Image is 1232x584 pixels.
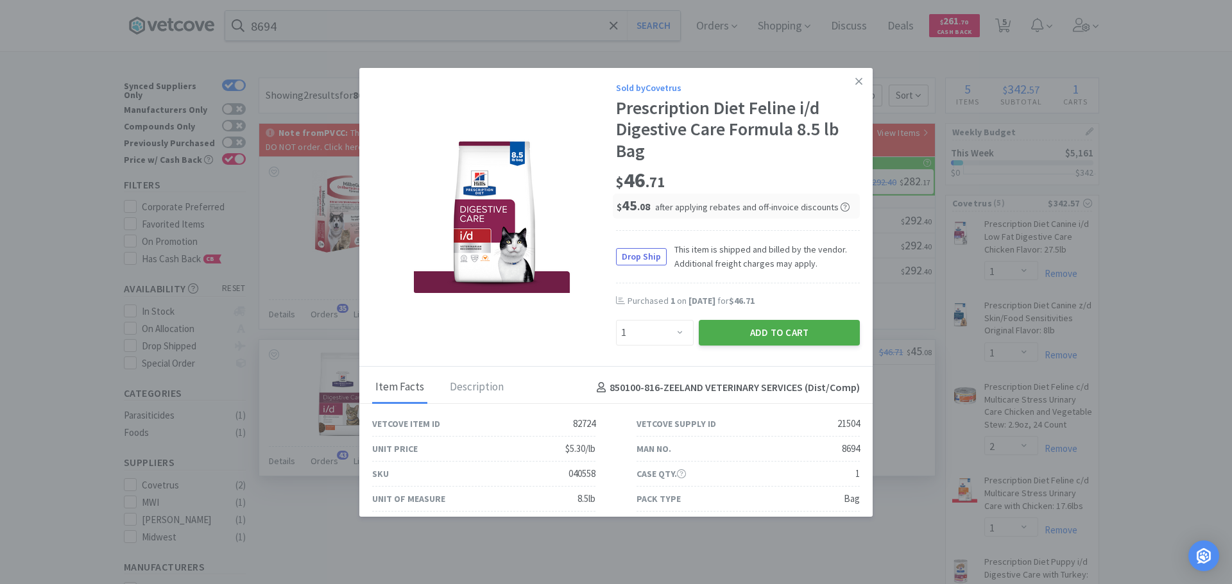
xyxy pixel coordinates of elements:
[842,441,860,456] div: 8694
[573,416,595,431] div: 82724
[1188,540,1219,571] div: Open Intercom Messenger
[569,466,595,481] div: 040558
[844,491,860,506] div: Bag
[729,295,755,306] span: $46.71
[617,201,622,213] span: $
[577,491,595,506] div: 8.5lb
[414,133,574,293] img: cb0c4e89dff64f39b7fde161f7b5d8b7_21504.png
[699,320,860,346] button: Add to Cart
[637,201,650,213] span: . 08
[372,442,418,456] div: Unit Price
[646,173,665,191] span: . 71
[571,516,595,531] div: $46.71
[671,295,675,306] span: 1
[837,416,860,431] div: 21504
[447,372,507,404] div: Description
[855,466,860,481] div: 1
[372,492,445,506] div: Unit of Measure
[616,97,860,162] div: Prescription Diet Feline i/d Digestive Care Formula 8.5 lb Bag
[637,467,686,481] div: Case Qty.
[655,201,850,213] span: after applying rebates and off-invoice discounts
[637,417,716,431] div: Vetcove Supply ID
[616,167,665,193] span: 46
[616,81,860,95] div: Sold by Covetrus
[617,249,666,265] span: Drop Ship
[565,441,595,456] div: $5.30/lb
[592,380,860,396] h4: 850100-816 - ZEELAND VETERINARY SERVICES (Dist/Comp)
[667,242,860,271] span: This item is shipped and billed by the vendor. Additional freight charges may apply.
[628,295,860,308] div: Purchased on for
[372,467,389,481] div: SKU
[616,173,624,191] span: $
[637,442,671,456] div: Man No.
[617,196,650,214] span: 45
[372,372,427,404] div: Item Facts
[637,492,681,506] div: Pack Type
[372,417,440,431] div: Vetcove Item ID
[689,295,715,306] span: [DATE]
